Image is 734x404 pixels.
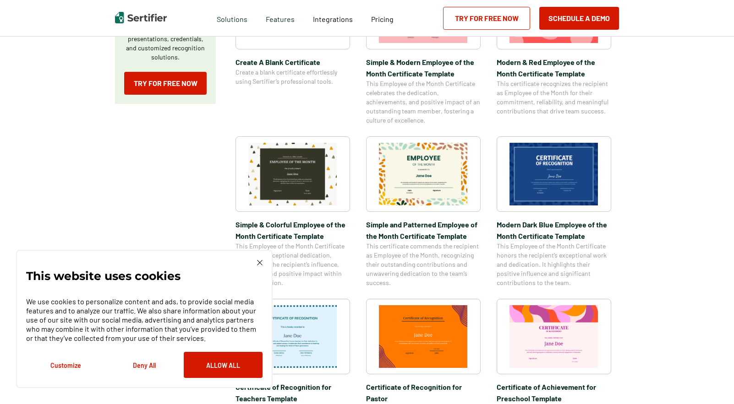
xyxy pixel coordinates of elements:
[313,12,353,24] a: Integrations
[236,68,350,86] span: Create a blank certificate effortlessly using Sertifier’s professional tools.
[236,381,350,404] span: Certificate of Recognition for Teachers Template
[379,305,468,368] img: Certificate of Recognition for Pastor
[497,79,611,116] span: This certificate recognizes the recipient as Employee of the Month for their commitment, reliabil...
[105,352,184,378] button: Deny All
[371,12,394,24] a: Pricing
[497,381,611,404] span: Certificate of Achievement for Preschool Template
[366,79,481,125] span: This Employee of the Month Certificate celebrates the dedication, achievements, and positive impa...
[509,305,598,368] img: Certificate of Achievement for Preschool Template
[497,56,611,79] span: Modern & Red Employee of the Month Certificate Template
[248,305,337,368] img: Certificate of Recognition for Teachers Template
[509,143,598,205] img: Modern Dark Blue Employee of the Month Certificate Template
[366,56,481,79] span: Simple & Modern Employee of the Month Certificate Template
[371,15,394,23] span: Pricing
[236,242,350,287] span: This Employee of the Month Certificate celebrates exceptional dedication, highlighting the recipi...
[236,136,350,287] a: Simple & Colorful Employee of the Month Certificate TemplateSimple & Colorful Employee of the Mon...
[124,16,207,62] p: Create a blank certificate with Sertifier for professional presentations, credentials, and custom...
[366,136,481,287] a: Simple and Patterned Employee of the Month Certificate TemplateSimple and Patterned Employee of t...
[497,136,611,287] a: Modern Dark Blue Employee of the Month Certificate TemplateModern Dark Blue Employee of the Month...
[124,72,207,95] a: Try for Free Now
[217,12,247,24] span: Solutions
[266,12,295,24] span: Features
[497,242,611,287] span: This Employee of the Month Certificate honors the recipient’s exceptional work and dedication. It...
[257,260,263,265] img: Cookie Popup Close
[236,56,350,68] span: Create A Blank Certificate
[248,143,337,205] img: Simple & Colorful Employee of the Month Certificate Template
[26,271,181,280] p: This website uses cookies
[115,12,167,23] img: Sertifier | Digital Credentialing Platform
[497,219,611,242] span: Modern Dark Blue Employee of the Month Certificate Template
[443,7,530,30] a: Try for Free Now
[539,7,619,30] button: Schedule a Demo
[366,242,481,287] span: This certificate commends the recipient as Employee of the Month, recognizing their outstanding c...
[366,219,481,242] span: Simple and Patterned Employee of the Month Certificate Template
[184,352,263,378] button: Allow All
[26,297,263,343] p: We use cookies to personalize content and ads, to provide social media features and to analyze ou...
[26,352,105,378] button: Customize
[366,381,481,404] span: Certificate of Recognition for Pastor
[313,15,353,23] span: Integrations
[379,143,468,205] img: Simple and Patterned Employee of the Month Certificate Template
[236,219,350,242] span: Simple & Colorful Employee of the Month Certificate Template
